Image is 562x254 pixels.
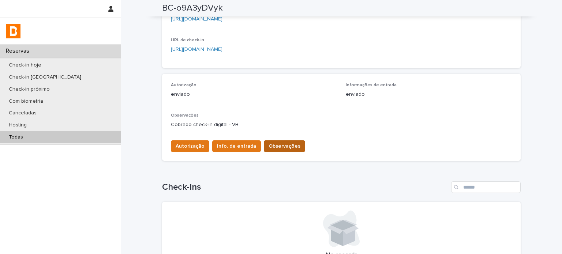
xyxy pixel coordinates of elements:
[3,122,33,128] p: Hosting
[451,181,521,193] input: Search
[3,98,49,105] p: Com biometria
[171,47,222,52] a: [URL][DOMAIN_NAME]
[3,86,56,92] p: Check-in próximo
[162,3,223,14] h2: BC-o9A3yDVyk
[171,113,199,118] span: Observações
[171,38,204,42] span: URL de check-in
[3,48,35,54] p: Reservas
[171,16,222,22] a: [URL][DOMAIN_NAME]
[269,143,300,150] span: Observações
[176,143,205,150] span: Autorização
[171,121,512,129] p: Cobrado check-in digital - VB
[264,140,305,152] button: Observações
[217,143,256,150] span: Info. de entrada
[162,182,448,193] h1: Check-Ins
[171,83,196,87] span: Autorização
[3,74,87,80] p: Check-in [GEOGRAPHIC_DATA]
[3,134,29,140] p: Todas
[6,24,20,38] img: zVaNuJHRTjyIjT5M9Xd5
[171,140,209,152] button: Autorização
[346,83,397,87] span: Informações de entrada
[212,140,261,152] button: Info. de entrada
[3,110,42,116] p: Canceladas
[346,91,512,98] p: enviado
[171,91,337,98] p: enviado
[3,62,47,68] p: Check-in hoje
